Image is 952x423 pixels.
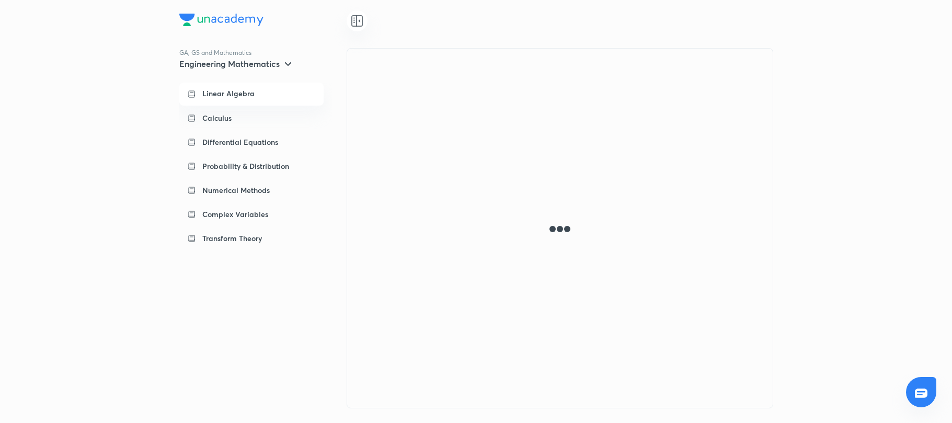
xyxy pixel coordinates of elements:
[179,48,347,58] p: GA, GS and Mathematics
[202,185,270,196] p: Numerical Methods
[179,59,280,69] h5: Engineering Mathematics
[179,14,263,26] img: Company Logo
[202,89,255,98] p: Linear Algebra
[202,113,232,123] p: Calculus
[202,233,262,244] p: Transform Theory
[202,161,289,172] p: Probability & Distribution
[202,209,268,220] p: Complex Variables
[202,137,278,147] p: Differential Equations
